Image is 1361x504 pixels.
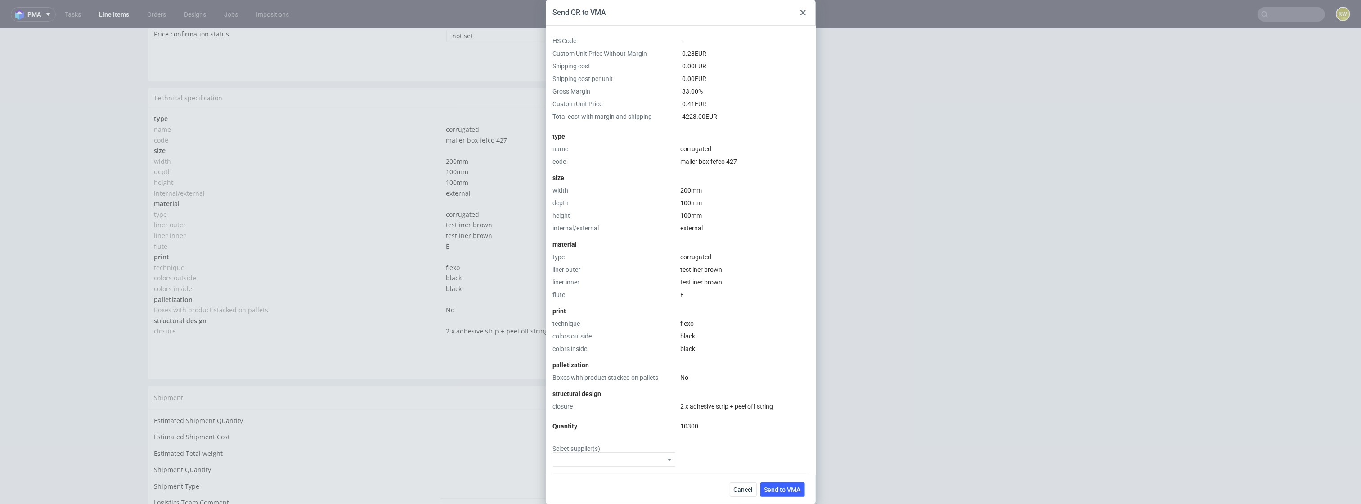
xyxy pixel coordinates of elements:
td: pallet [438,452,734,469]
div: structural design [553,389,809,398]
div: palletization [553,360,809,369]
span: external [446,160,471,169]
span: black [446,245,462,253]
div: depth [553,198,677,207]
td: colors inside [154,255,444,265]
td: Unknown [438,419,734,436]
span: 200 mm [446,128,469,137]
span: 100 mm [681,212,702,219]
div: Custom Unit Price [553,99,679,108]
div: size [553,173,809,182]
div: Boxes with product stacked on pallets [553,373,677,382]
div: name [553,144,677,153]
td: name [154,95,444,106]
span: testliner brown [681,266,723,273]
td: technique [154,234,444,244]
td: type [154,180,444,191]
input: Select supplier(s) [555,455,664,463]
div: liner inner [553,278,677,287]
span: No [681,374,689,381]
span: flexo [446,234,460,243]
span: corrugated [681,145,712,153]
span: Send to VMA [764,486,801,493]
span: flexo [681,320,694,327]
span: E [446,213,450,222]
span: 2 x adhesive strip + peel off string [446,298,548,306]
td: palletization [154,265,444,276]
td: type [154,85,444,95]
span: 0.00 EUR [683,63,707,70]
span: testliner brown [446,192,493,200]
span: black [681,333,696,340]
td: depth [154,138,444,148]
div: flute [553,290,677,299]
span: corrugated [681,253,712,261]
div: Shipment [148,357,739,381]
span: external [681,225,703,232]
div: Shipping cost per unit [553,74,679,83]
span: Cancel [734,486,753,493]
span: 100 mm [681,199,702,207]
span: - [683,37,684,45]
span: No [446,277,455,285]
button: Save [685,21,734,34]
td: Shipment Quantity [154,436,438,452]
div: Shipping cost [553,62,679,71]
div: height [553,211,677,220]
td: Estimated Total weight [154,419,438,436]
div: HS Code [553,36,679,45]
div: colors outside [553,332,677,341]
div: Quantity [553,422,681,431]
span: E [681,291,684,298]
td: height [154,148,444,159]
span: corrugated [446,181,480,190]
div: Total cost with margin and shipping [553,112,679,121]
div: internal/external [553,224,677,233]
div: closure [553,402,677,411]
td: internal/external [154,159,444,170]
span: black [446,256,462,264]
div: type [553,252,677,261]
td: liner inner [154,202,444,212]
td: colors outside [154,244,444,255]
button: Send to QMS [680,317,728,329]
span: 4223.00 EUR [683,113,718,120]
td: Unknown [438,387,734,403]
div: Technical specification [148,59,739,79]
label: Select supplier(s) [553,445,675,467]
span: 2 x adhesive strip + peel off string [681,403,773,410]
div: code [553,157,677,166]
span: 0.28 EUR [683,50,707,57]
div: Send QR to VMA [553,8,606,18]
a: Download PDF [577,313,631,333]
span: corrugated [446,96,480,105]
td: flute [154,212,444,223]
div: 10300 [681,422,809,431]
a: Edit specification [683,65,734,74]
span: 33.00 % [683,88,703,95]
span: mailer box fefco 427 [446,107,508,116]
td: width [154,127,444,138]
td: structural design [154,287,444,297]
td: Estimated Shipment Cost [154,403,438,419]
div: liner outer [553,265,677,274]
td: material [154,170,444,180]
span: 100 mm [446,139,469,147]
button: Cancel [730,482,757,497]
td: code [154,106,444,117]
div: colors inside [553,344,677,353]
span: testliner brown [681,279,723,286]
td: Logistics Team Comment [154,468,438,489]
td: 1 [438,436,734,452]
button: Send to VMA [631,317,680,329]
td: Shipment Type [154,452,438,469]
div: print [553,306,809,315]
span: 0.00 EUR [683,75,707,82]
td: Boxes with product stacked on pallets [154,276,444,287]
div: Custom Unit Price Without Margin [553,49,679,58]
span: testliner brown [446,202,493,211]
span: mailer box fefco 427 [681,158,737,165]
td: Estimated Shipment Quantity [154,387,438,403]
td: Unknown [438,403,734,419]
td: liner outer [154,191,444,202]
